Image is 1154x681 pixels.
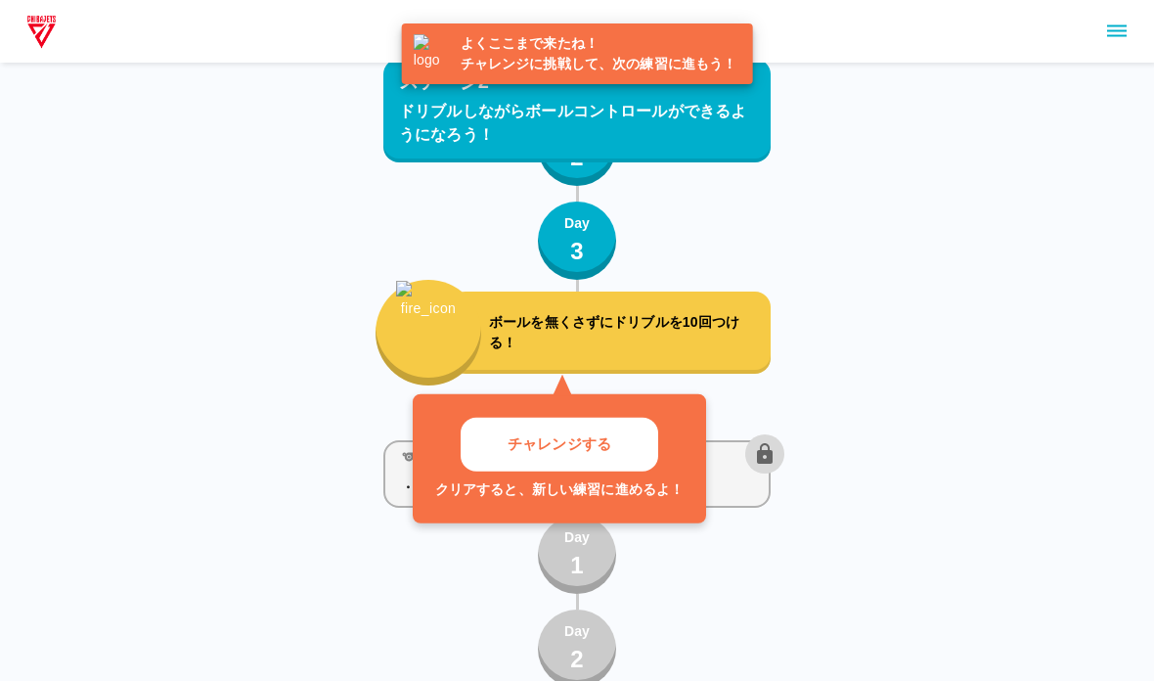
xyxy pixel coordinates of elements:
[401,477,753,498] p: ・片足ドリブル
[399,100,755,147] p: ドリブルしながらボールコントロールができるようになろう！
[564,621,590,642] p: Day
[564,213,590,234] p: Day
[508,433,611,456] p: チャレンジする
[564,527,590,548] p: Day
[1100,15,1133,48] button: sidemenu
[396,281,462,361] img: fire_icon
[23,12,60,51] img: dummy
[376,280,481,386] button: fire_icon
[435,479,684,500] p: クリアすると、新しい練習に進めるよ！
[538,202,616,280] button: Day3
[461,33,737,74] p: よくここまで来たね！ チャレンジに挑戦して、次の練習に進もう！
[570,548,584,583] p: 1
[570,234,584,269] p: 3
[489,312,763,353] p: ボールを無くさずにドリブルを10回つける！
[461,418,658,472] button: チャレンジする
[538,516,616,594] button: Day1
[570,642,584,677] p: 2
[399,67,489,96] p: ステージ2
[414,34,453,73] img: logo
